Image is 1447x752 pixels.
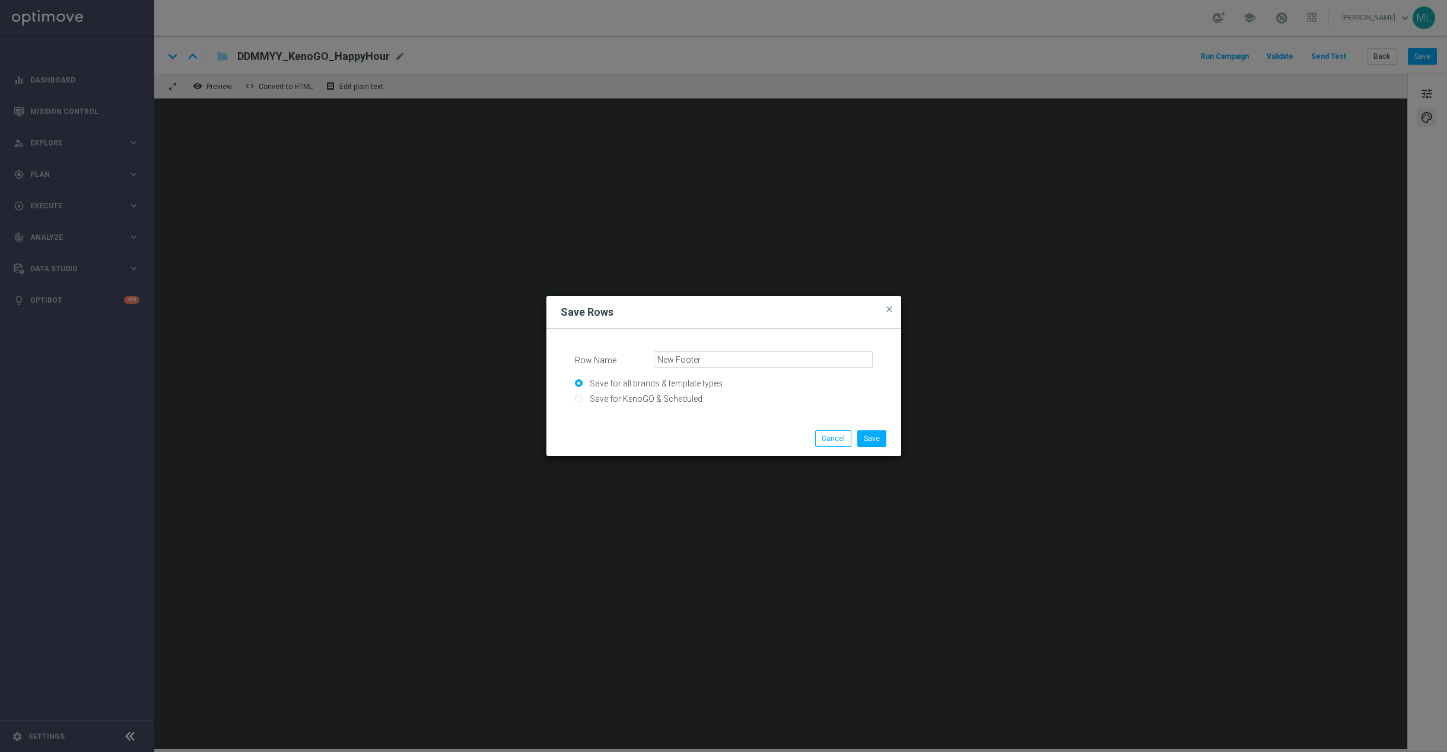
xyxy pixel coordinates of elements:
[561,305,613,319] h2: Save Rows
[587,378,723,389] label: Save for all brands & template types
[885,304,894,314] span: close
[815,430,851,447] button: Cancel
[566,351,645,366] label: Row Name
[857,430,886,447] button: Save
